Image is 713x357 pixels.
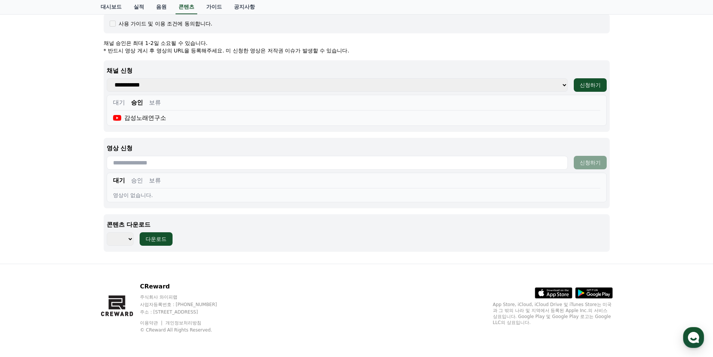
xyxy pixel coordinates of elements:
[104,47,610,54] p: * 반드시 영상 게시 후 영상의 URL을 등록해주세요. 미 신청한 영상은 저작권 이슈가 발생할 수 있습니다.
[146,235,167,243] div: 다운로드
[107,144,607,153] p: 영상 신청
[97,238,144,256] a: 설정
[493,302,613,326] p: App Store, iCloud, iCloud Drive 및 iTunes Store는 미국과 그 밖의 나라 및 지역에서 등록된 Apple Inc.의 서비스 상표입니다. Goo...
[580,159,601,166] div: 신청하기
[131,98,143,107] button: 승인
[107,66,607,75] p: 채널 신청
[68,249,77,255] span: 대화
[24,249,28,255] span: 홈
[574,156,607,169] button: 신청하기
[140,282,231,291] p: CReward
[116,249,125,255] span: 설정
[140,327,231,333] p: © CReward All Rights Reserved.
[140,294,231,300] p: 주식회사 와이피랩
[149,98,161,107] button: 보류
[107,220,607,229] p: 콘텐츠 다운로드
[580,81,601,89] div: 신청하기
[140,320,164,326] a: 이용약관
[149,176,161,185] button: 보류
[113,98,125,107] button: 대기
[140,232,173,246] button: 다운로드
[49,238,97,256] a: 대화
[119,20,213,27] div: 사용 가이드 및 이용 조건에 동의합니다.
[574,78,607,92] button: 신청하기
[140,309,231,315] p: 주소 : [STREET_ADDRESS]
[131,176,143,185] button: 승인
[104,39,610,47] p: 채널 승인은 최대 1-2일 소요될 수 있습니다.
[113,191,600,199] div: 영상이 없습니다.
[113,114,167,122] div: 감성노래연구소
[113,176,125,185] button: 대기
[2,238,49,256] a: 홈
[140,302,231,308] p: 사업자등록번호 : [PHONE_NUMBER]
[165,320,201,326] a: 개인정보처리방침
